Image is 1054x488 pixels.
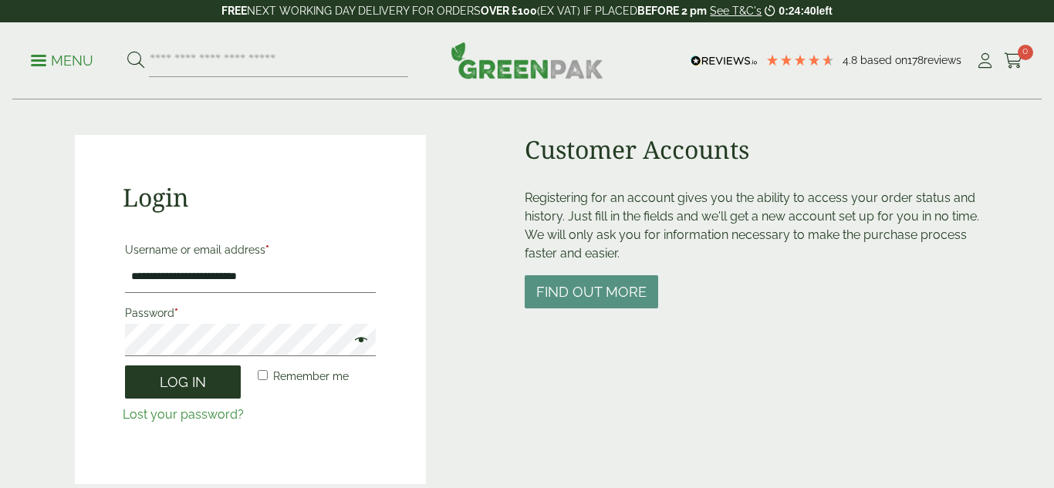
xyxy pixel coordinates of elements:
span: left [816,5,833,17]
img: GreenPak Supplies [451,42,603,79]
label: Password [125,302,376,324]
div: 4.78 Stars [765,53,835,67]
span: 0 [1018,45,1033,60]
h2: Customer Accounts [525,135,979,164]
button: Log in [125,365,241,399]
label: Username or email address [125,239,376,261]
strong: BEFORE 2 pm [637,5,707,17]
span: reviews [924,54,961,66]
i: Cart [1004,53,1023,69]
p: Menu [31,52,93,70]
span: 178 [907,54,924,66]
img: REVIEWS.io [691,56,758,66]
button: Find out more [525,275,658,308]
a: 0 [1004,49,1023,72]
p: Registering for an account gives you the ability to access your order status and history. Just fi... [525,189,979,263]
i: My Account [975,53,995,69]
a: Menu [31,52,93,67]
strong: FREE [221,5,247,17]
span: 0:24:40 [779,5,816,17]
a: See T&C's [710,5,762,17]
h2: Login [123,183,378,212]
input: Remember me [258,370,268,380]
span: 4.8 [843,54,860,66]
span: Remember me [273,370,349,382]
span: Based on [860,54,907,66]
a: Find out more [525,285,658,300]
strong: OVER £100 [481,5,537,17]
a: Lost your password? [123,407,244,422]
